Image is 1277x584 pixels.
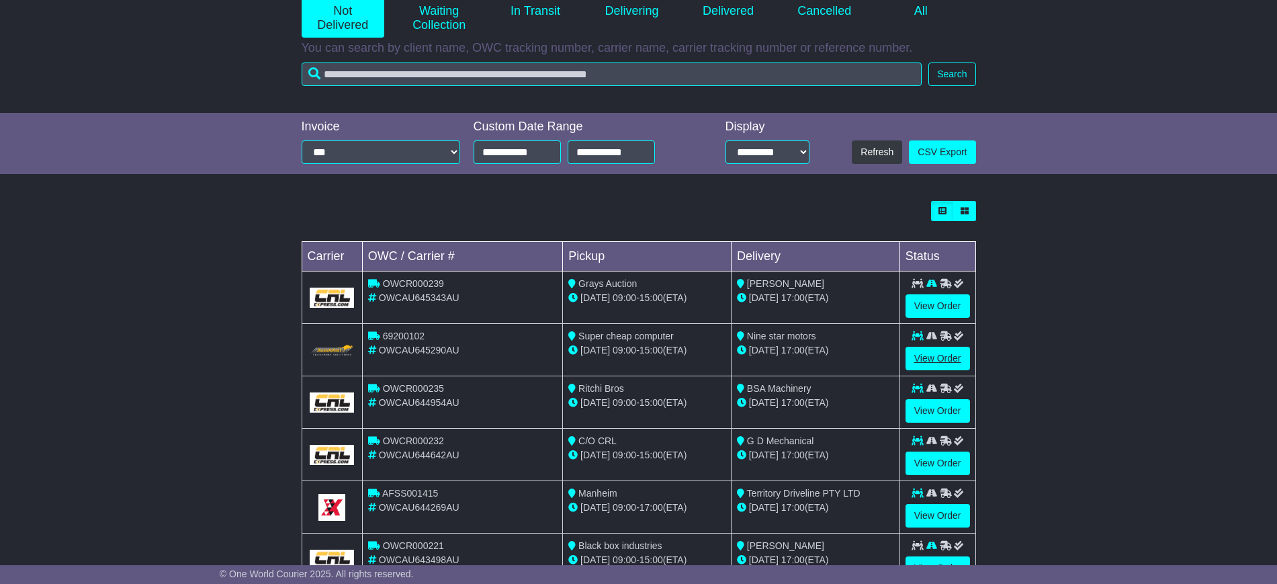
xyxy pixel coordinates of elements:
span: OWCR000235 [383,383,444,394]
span: AFSS001415 [382,488,438,499]
span: Nine star motors [747,331,816,341]
td: OWC / Carrier # [362,242,562,272]
a: View Order [906,347,970,370]
div: (ETA) [737,553,894,567]
span: [PERSON_NAME] [747,278,824,289]
div: Custom Date Range [474,120,689,134]
img: GetCarrierServiceLogo [310,445,354,465]
div: - (ETA) [568,396,725,410]
span: 17:00 [781,554,805,565]
div: (ETA) [737,343,894,358]
span: 15:00 [640,554,663,565]
span: OWCAU644642AU [379,450,459,460]
span: 09:00 [613,345,636,356]
span: 09:00 [613,450,636,460]
button: Refresh [852,140,902,164]
td: Status [899,242,975,272]
img: GetCarrierServiceLogo [310,288,354,308]
div: (ETA) [737,448,894,462]
div: - (ETA) [568,448,725,462]
div: (ETA) [737,396,894,410]
a: View Order [906,452,970,475]
span: [DATE] [749,397,779,408]
span: 09:00 [613,502,636,513]
span: 17:00 [640,502,663,513]
div: (ETA) [737,501,894,515]
span: [DATE] [580,345,610,356]
p: You can search by client name, OWC tracking number, carrier name, carrier tracking number or refe... [302,41,976,56]
span: Manheim [578,488,617,499]
td: Delivery [731,242,899,272]
span: [PERSON_NAME] [747,540,824,551]
div: - (ETA) [568,291,725,305]
div: - (ETA) [568,553,725,567]
span: OWCR000232 [383,435,444,446]
span: [DATE] [749,450,779,460]
span: OWCAU643498AU [379,554,459,565]
a: View Order [906,399,970,423]
span: [DATE] [749,292,779,303]
a: View Order [906,294,970,318]
span: [DATE] [580,292,610,303]
span: 15:00 [640,292,663,303]
span: Super cheap computer [578,331,674,341]
div: Invoice [302,120,460,134]
span: OWCR000221 [383,540,444,551]
span: 17:00 [781,502,805,513]
div: (ETA) [737,291,894,305]
span: 09:00 [613,292,636,303]
span: [DATE] [580,554,610,565]
a: View Order [906,504,970,528]
span: [DATE] [749,554,779,565]
span: [DATE] [580,397,610,408]
span: 17:00 [781,292,805,303]
span: OWCAU645343AU [379,292,459,303]
a: CSV Export [909,140,975,164]
span: BSA Machinery [747,383,811,394]
span: OWCAU644269AU [379,502,459,513]
span: Black box industries [578,540,662,551]
span: C/O CRL [578,435,617,446]
span: Grays Auction [578,278,637,289]
span: G D Mechanical [747,435,814,446]
span: [DATE] [749,502,779,513]
span: 09:00 [613,397,636,408]
span: 17:00 [781,345,805,356]
span: 17:00 [781,397,805,408]
img: GetCarrierServiceLogo [318,494,345,521]
img: GetCarrierServiceLogo [310,343,354,358]
span: 15:00 [640,450,663,460]
a: View Order [906,556,970,580]
img: GetCarrierServiceLogo [310,392,354,413]
span: © One World Courier 2025. All rights reserved. [220,569,414,579]
span: [DATE] [580,450,610,460]
span: OWCAU644954AU [379,397,459,408]
span: 15:00 [640,345,663,356]
span: Territory Driveline PTY LTD [747,488,861,499]
span: Ritchi Bros [578,383,624,394]
span: 69200102 [383,331,425,341]
div: - (ETA) [568,343,725,358]
span: [DATE] [580,502,610,513]
div: - (ETA) [568,501,725,515]
span: 17:00 [781,450,805,460]
button: Search [928,62,975,86]
td: Pickup [563,242,732,272]
span: OWCAU645290AU [379,345,459,356]
img: GetCarrierServiceLogo [310,550,354,570]
div: Display [725,120,809,134]
td: Carrier [302,242,362,272]
span: 09:00 [613,554,636,565]
span: [DATE] [749,345,779,356]
span: 15:00 [640,397,663,408]
span: OWCR000239 [383,278,444,289]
